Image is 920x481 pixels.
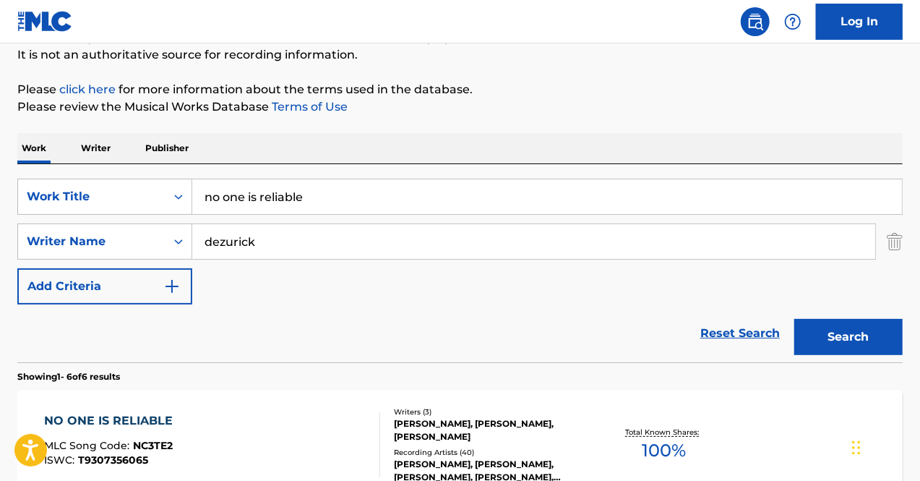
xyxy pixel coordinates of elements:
[693,318,787,349] a: Reset Search
[77,133,115,163] p: Writer
[133,439,173,452] span: NC3TE2
[269,100,348,114] a: Terms of Use
[887,224,903,260] img: Delete Criterion
[741,7,770,36] a: Public Search
[141,133,193,163] p: Publisher
[794,319,903,355] button: Search
[44,412,180,430] div: NO ONE IS RELIABLE
[394,406,590,417] div: Writers ( 3 )
[17,81,903,98] p: Please for more information about the terms used in the database.
[17,98,903,116] p: Please review the Musical Works Database
[59,82,116,96] a: click here
[27,233,157,250] div: Writer Name
[394,417,590,443] div: [PERSON_NAME], [PERSON_NAME], [PERSON_NAME]
[17,11,73,32] img: MLC Logo
[163,278,181,295] img: 9d2ae6d4665cec9f34b9.svg
[78,454,148,467] span: T9307356065
[747,13,764,30] img: search
[848,412,920,481] iframe: Chat Widget
[778,7,807,36] div: Help
[17,133,51,163] p: Work
[44,439,133,452] span: MLC Song Code :
[642,438,687,464] span: 100 %
[17,268,192,305] button: Add Criteria
[17,46,903,64] p: It is not an authoritative source for recording information.
[17,179,903,362] form: Search Form
[816,4,903,40] a: Log In
[852,426,861,469] div: Drag
[44,454,78,467] span: ISWC :
[27,188,157,205] div: Work Title
[394,447,590,458] div: Recording Artists ( 40 )
[784,13,801,30] img: help
[626,427,703,438] p: Total Known Shares:
[17,370,120,383] p: Showing 1 - 6 of 6 results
